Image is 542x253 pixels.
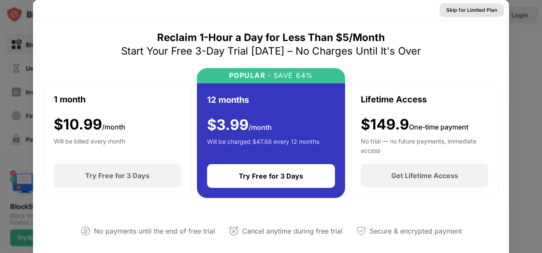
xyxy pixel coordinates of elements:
[409,123,468,131] span: One-time payment
[157,31,385,44] div: Reclaim 1-Hour a Day for Less Than $5/Month
[229,71,271,80] div: POPULAR ·
[121,44,421,58] div: Start Your Free 3-Day Trial [DATE] – No Charges Until It's Over
[361,93,427,106] div: Lifetime Access
[229,226,239,236] img: cancel-anytime
[391,171,458,180] div: Get Lifetime Access
[370,225,462,237] div: Secure & encrypted payment
[361,116,468,133] div: $149.9
[54,137,125,154] div: Will be billed every month
[54,93,86,106] div: 1 month
[85,171,149,180] div: Try Free for 3 Days
[54,116,125,133] div: $ 10.99
[356,226,366,236] img: secured-payment
[80,226,91,236] img: not-paying
[271,71,313,80] div: SAVE 64%
[446,6,497,14] div: Skip for Limited Plan
[207,137,319,154] div: Will be charged $47.88 every 12 months
[94,225,215,237] div: No payments until the end of free trial
[207,93,249,106] div: 12 months
[242,225,343,237] div: Cancel anytime during free trial
[102,123,125,131] span: /month
[249,123,272,132] span: /month
[361,137,488,154] div: No trial — no future payments, immediate access
[207,116,272,134] div: $ 3.99
[239,172,303,180] div: Try Free for 3 Days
